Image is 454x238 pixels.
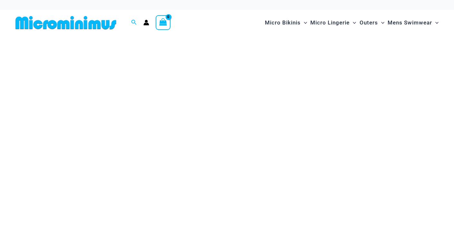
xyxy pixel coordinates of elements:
[310,14,350,31] span: Micro Lingerie
[309,13,358,33] a: Micro LingerieMenu ToggleMenu Toggle
[301,14,307,31] span: Menu Toggle
[263,13,309,33] a: Micro BikinisMenu ToggleMenu Toggle
[350,14,356,31] span: Menu Toggle
[156,15,170,30] a: View Shopping Cart, empty
[378,14,384,31] span: Menu Toggle
[432,14,439,31] span: Menu Toggle
[143,20,149,25] a: Account icon link
[131,19,137,27] a: Search icon link
[386,13,440,33] a: Mens SwimwearMenu ToggleMenu Toggle
[360,14,378,31] span: Outers
[13,15,119,30] img: MM SHOP LOGO FLAT
[388,14,432,31] span: Mens Swimwear
[358,13,386,33] a: OutersMenu ToggleMenu Toggle
[265,14,301,31] span: Micro Bikinis
[262,12,441,33] nav: Site Navigation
